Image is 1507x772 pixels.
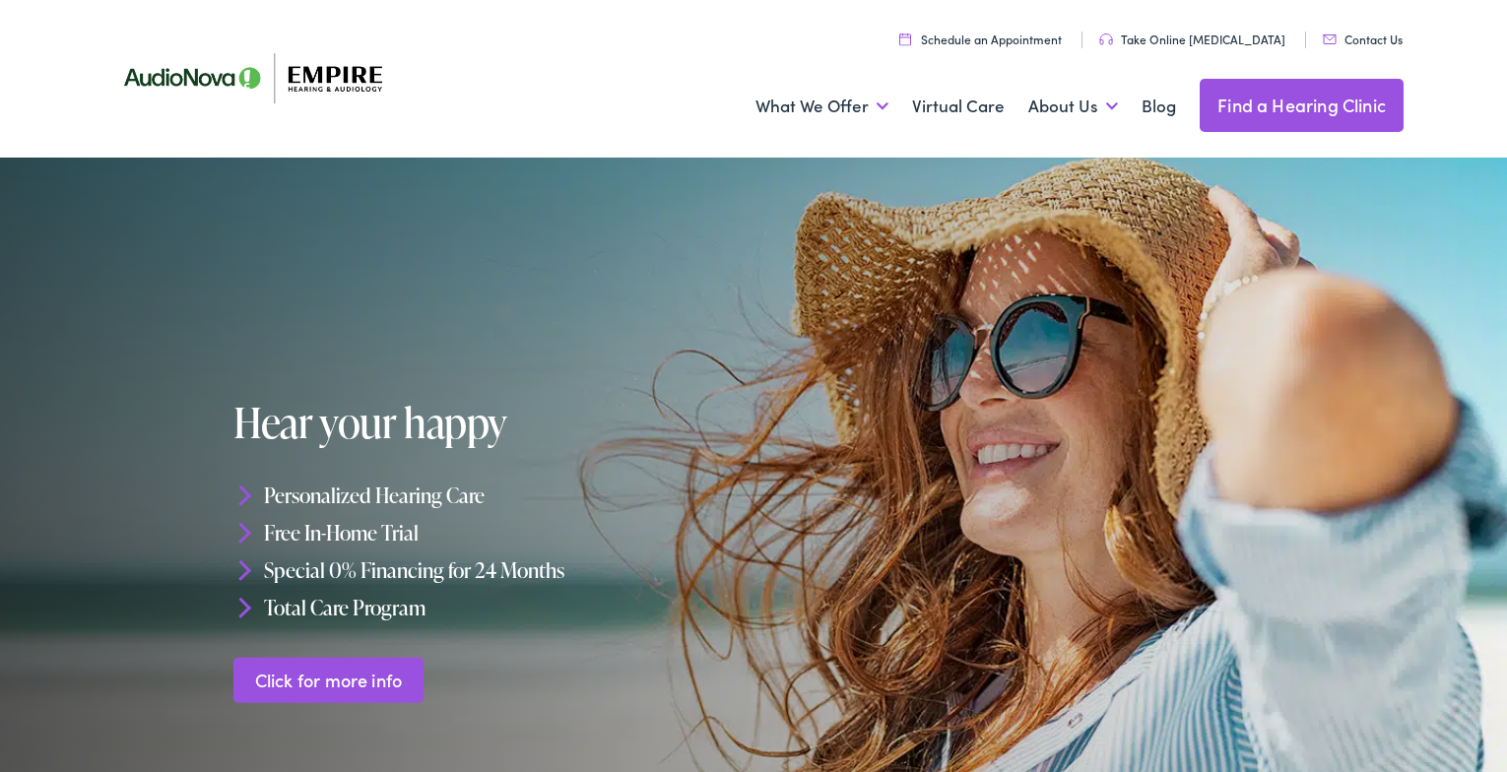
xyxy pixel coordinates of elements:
[233,588,761,625] li: Total Care Program
[1142,70,1176,143] a: Blog
[899,32,911,45] img: utility icon
[233,477,761,514] li: Personalized Hearing Care
[1323,31,1403,47] a: Contact Us
[755,70,888,143] a: What We Offer
[1028,70,1118,143] a: About Us
[233,551,761,589] li: Special 0% Financing for 24 Months
[1099,33,1113,45] img: utility icon
[1099,31,1285,47] a: Take Online [MEDICAL_DATA]
[899,31,1062,47] a: Schedule an Appointment
[233,400,761,445] h1: Hear your happy
[912,70,1005,143] a: Virtual Care
[233,514,761,551] li: Free In-Home Trial
[1323,34,1337,44] img: utility icon
[1200,79,1404,132] a: Find a Hearing Clinic
[233,657,424,703] a: Click for more info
